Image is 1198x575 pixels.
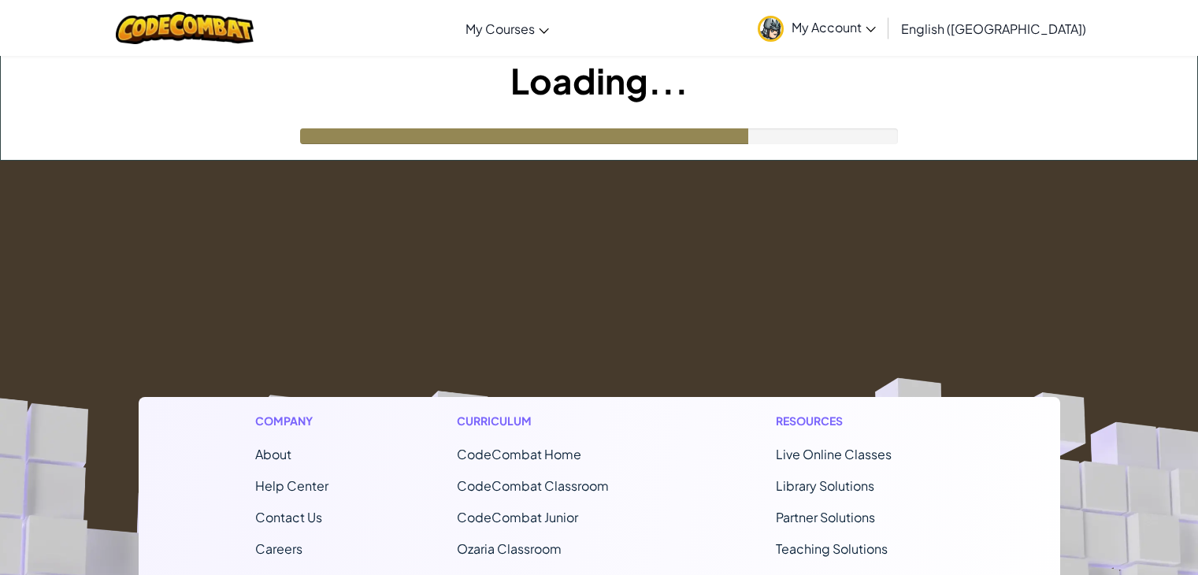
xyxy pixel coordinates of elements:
[458,7,557,50] a: My Courses
[776,540,888,557] a: Teaching Solutions
[457,413,647,429] h1: Curriculum
[116,12,254,44] img: CodeCombat logo
[1,56,1197,105] h1: Loading...
[457,477,609,494] a: CodeCombat Classroom
[457,509,578,525] a: CodeCombat Junior
[893,7,1094,50] a: English ([GEOGRAPHIC_DATA])
[255,509,322,525] span: Contact Us
[255,477,328,494] a: Help Center
[255,540,302,557] a: Careers
[457,540,562,557] a: Ozaria Classroom
[776,477,874,494] a: Library Solutions
[750,3,884,53] a: My Account
[255,413,328,429] h1: Company
[776,413,944,429] h1: Resources
[776,509,875,525] a: Partner Solutions
[792,19,876,35] span: My Account
[901,20,1086,37] span: English ([GEOGRAPHIC_DATA])
[255,446,291,462] a: About
[465,20,535,37] span: My Courses
[758,16,784,42] img: avatar
[457,446,581,462] span: CodeCombat Home
[776,446,892,462] a: Live Online Classes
